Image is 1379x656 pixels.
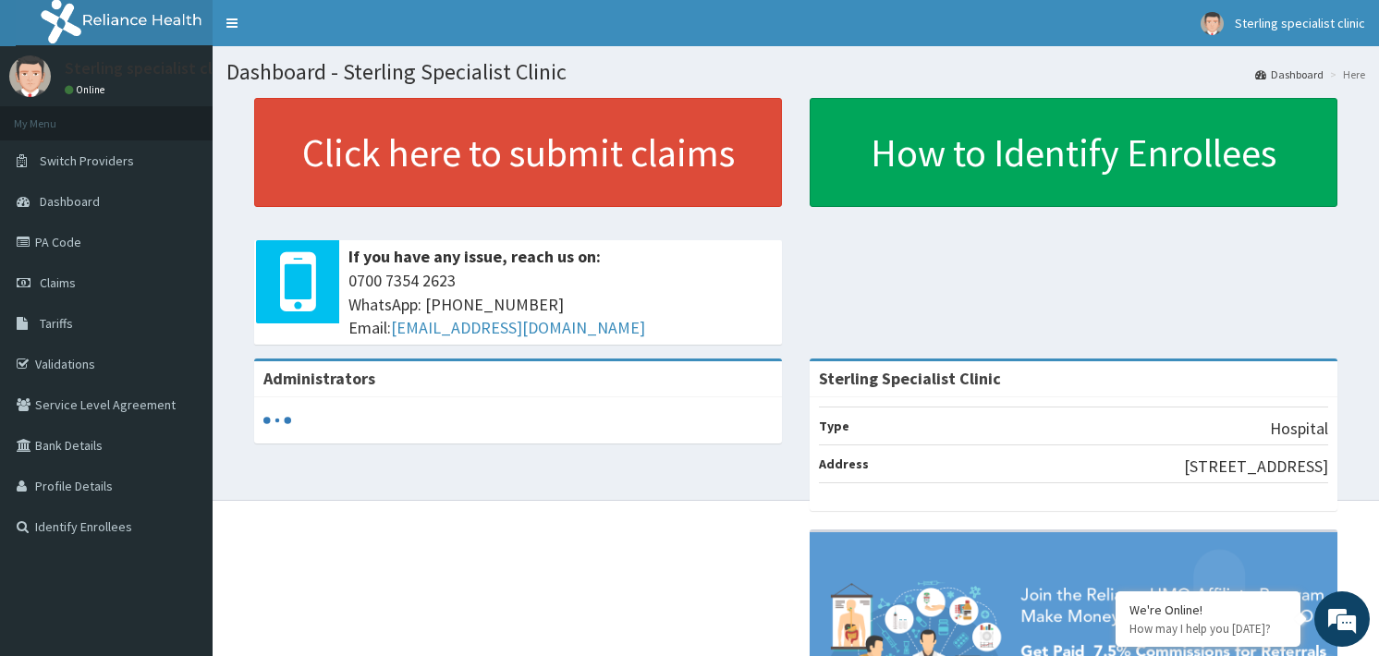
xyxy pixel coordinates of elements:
span: Sterling specialist clinic [1235,15,1365,31]
svg: audio-loading [263,407,291,434]
span: Switch Providers [40,152,134,169]
span: 0700 7354 2623 WhatsApp: [PHONE_NUMBER] Email: [348,269,773,340]
a: Online [65,83,109,96]
p: [STREET_ADDRESS] [1184,455,1328,479]
a: Dashboard [1255,67,1324,82]
p: Hospital [1270,417,1328,441]
a: [EMAIL_ADDRESS][DOMAIN_NAME] [391,317,645,338]
span: Claims [40,274,76,291]
b: Administrators [263,368,375,389]
li: Here [1325,67,1365,82]
span: Dashboard [40,193,100,210]
div: We're Online! [1129,601,1287,618]
img: User Image [9,55,51,97]
b: Address [819,456,869,472]
a: Click here to submit claims [254,98,782,207]
a: How to Identify Enrollees [810,98,1337,207]
p: Sterling specialist clinic [65,60,238,77]
strong: Sterling Specialist Clinic [819,368,1001,389]
p: How may I help you today? [1129,621,1287,637]
h1: Dashboard - Sterling Specialist Clinic [226,60,1365,84]
b: Type [819,418,849,434]
span: Tariffs [40,315,73,332]
img: User Image [1201,12,1224,35]
b: If you have any issue, reach us on: [348,246,601,267]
